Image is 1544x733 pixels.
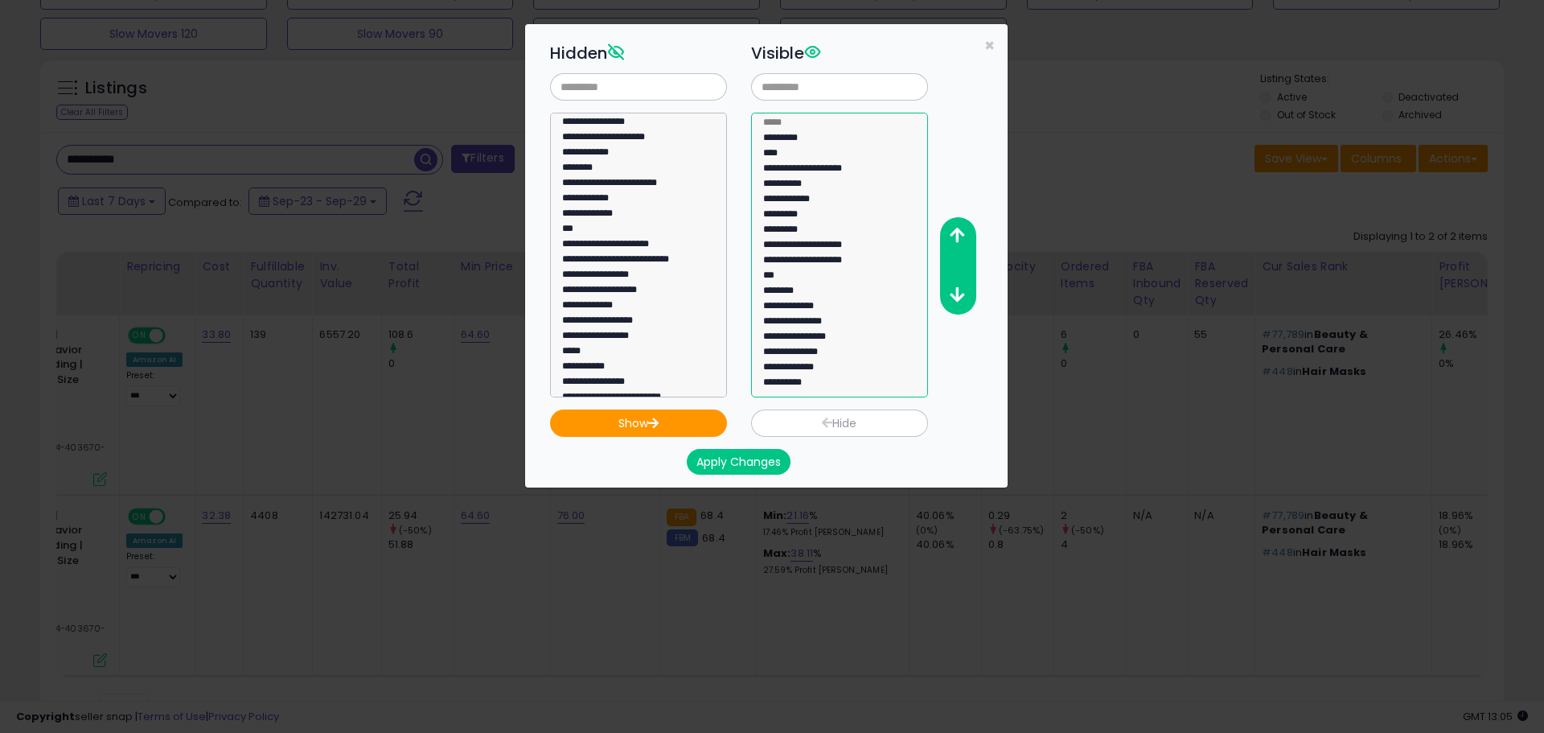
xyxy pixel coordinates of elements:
button: Hide [751,410,928,437]
span: × [984,34,995,57]
h3: Visible [751,41,928,65]
button: Show [550,410,727,437]
h3: Hidden [550,41,727,65]
button: Apply Changes [687,449,790,475]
